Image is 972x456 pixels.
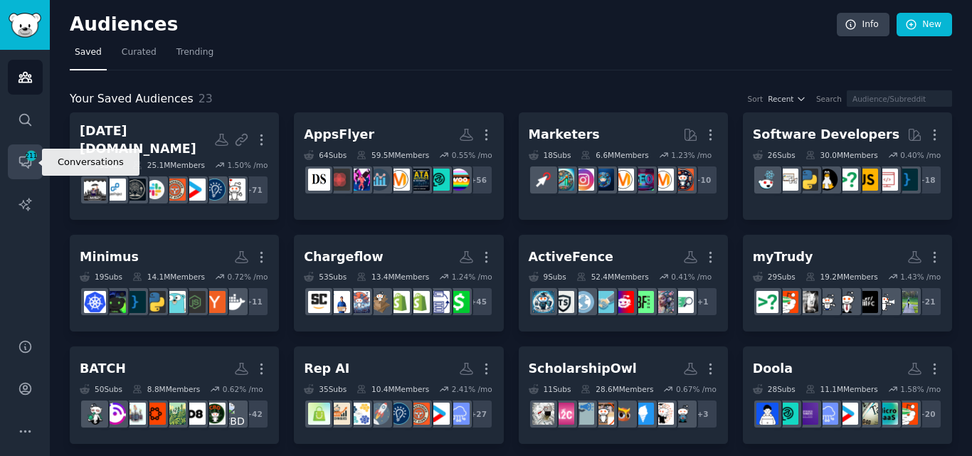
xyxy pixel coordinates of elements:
img: battlefield2042 [632,291,654,313]
div: ScholarshipOwl [529,360,637,378]
img: AnalyticsAutomation [348,169,370,191]
div: 52.4M Members [576,272,649,282]
div: 6.6M Members [581,150,648,160]
div: 13.4M Members [356,272,429,282]
a: Info [837,13,889,37]
img: Accounting [896,403,918,425]
img: socialmedia [672,169,694,191]
img: salestechniques [328,403,350,425]
div: 0.55 % /mo [452,150,492,160]
a: BATCH50Subs8.8MMembers0.62% /mo+42CBDhempBudsCBDDelta8SuperStorethcediblereviewsdelta8cartsDelta8... [70,346,279,444]
div: 2.41 % /mo [452,384,492,394]
img: generativeAI [652,291,674,313]
img: ProductivityTech [124,179,146,201]
span: 211 [25,151,38,161]
span: Curated [122,46,157,59]
div: + 21 [912,287,942,317]
div: 1.24 % /mo [452,272,492,282]
img: CannabisNewsInfo [104,403,126,425]
img: BusinessAnalytics [428,169,450,191]
span: Trending [176,46,213,59]
img: jobboardsearch [672,291,694,313]
img: CBDhempBuds [223,403,245,425]
div: 64 Sub s [304,150,347,160]
div: 59.5M Members [356,150,429,160]
div: 11.1M Members [805,384,878,394]
div: 0.41 % /mo [671,272,712,282]
img: Python [144,291,166,313]
div: Software Developers [753,126,899,144]
div: 1.58 % /mo [900,384,941,394]
img: startup [184,179,206,201]
div: + 42 [239,399,269,429]
img: woocommerce [448,169,470,191]
div: 79 Sub s [80,160,122,170]
div: 35 Sub s [304,384,347,394]
div: 53 Sub s [304,272,347,282]
img: CashApp [448,291,470,313]
a: ScholarshipOwl11Subs28.6MMembers0.67% /mo+3CollegeRantcollegelawschooladmissionsScholarshipOwlInt... [519,346,728,444]
img: dropship [368,291,390,313]
a: Doola28Subs11.1MMembers1.58% /mo+20AccountingmicrosaastaxstartupSaaSExperiencedFoundersFoundersHu... [743,346,952,444]
div: [DATE][DOMAIN_NAME] [80,122,214,157]
img: InternationalStudents [592,403,614,425]
img: Amazonsellercentral [308,291,330,313]
button: Recent [768,94,806,104]
img: thcediblereviews [164,403,186,425]
img: cybersecurity [612,291,634,313]
div: AppsFlyer [304,126,374,144]
div: 0.72 % /mo [227,272,268,282]
img: SaaS [448,403,470,425]
div: 30.0M Members [805,150,878,160]
div: 0.67 % /mo [676,384,717,394]
img: linux [816,169,838,191]
img: openproject [104,179,126,201]
img: programming [124,291,146,313]
div: 25.1M Members [132,160,205,170]
div: + 20 [912,399,942,429]
img: golang [164,291,186,313]
div: ActiveFence [529,248,613,266]
a: AppsFlyer64Subs59.5MMembers0.55% /mo+56woocommerceBusinessAnalyticsLearnDataAnalyticsGoogleAnalyt... [294,112,503,220]
div: myTrudy [753,248,813,266]
div: 19.2M Members [805,272,878,282]
div: + 10 [688,165,718,195]
span: Saved [75,46,102,59]
img: ApplyingToCollege [552,403,574,425]
img: GoogleAnalytics [388,169,410,191]
div: 1.43 % /mo [900,272,941,282]
div: 0.62 % /mo [223,384,263,394]
img: javascript [856,169,878,191]
img: Affiliatemarketing [552,169,574,191]
img: startups [368,403,390,425]
img: webdev [876,169,898,191]
a: Software Developers26Subs30.0MMembers0.40% /mo+18programmingwebdevjavascriptcscareerquestionslinu... [743,112,952,220]
img: DataArt [328,169,350,191]
img: nonprofit [223,179,245,201]
img: ExperiencedFounders [796,403,818,425]
div: 19 Sub s [80,272,122,282]
img: tax [856,403,878,425]
img: analytics [368,169,390,191]
img: TrustAndSafety [552,291,574,313]
div: 29 Sub s [753,272,796,282]
a: Curated [117,41,162,70]
span: 23 [199,92,213,105]
img: FinancialCareers [856,291,878,313]
img: technology [592,291,614,313]
img: CollegeRant [672,403,694,425]
img: startup [428,403,450,425]
img: SecurityCareerAdvice [104,291,126,313]
img: trustandsafetypros [532,291,554,313]
a: Rep AI35Subs10.4MMembers2.41% /mo+27SaaSstartupEntrepreneurRideAlongEntrepreneurshipstartupsSales... [294,346,503,444]
img: lawschooladmissions [632,403,654,425]
img: delta8carts [144,403,166,425]
img: node [184,291,206,313]
img: Entrepreneurship [388,403,410,425]
img: ScholarshipOwl [612,403,634,425]
div: + 18 [912,165,942,195]
a: [DATE][DOMAIN_NAME]79Subs25.1MMembers1.50% /mo+71nonprofitEntrepreneurshipstartupEntrepreneurRide... [70,112,279,220]
img: CBD [204,403,226,425]
div: Doola [753,360,793,378]
div: + 3 [688,399,718,429]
